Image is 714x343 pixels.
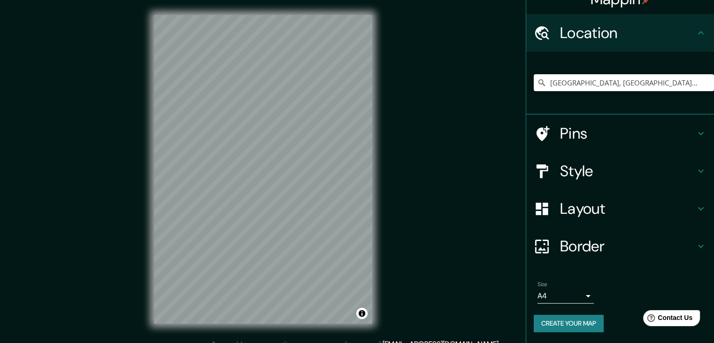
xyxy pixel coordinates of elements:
button: Create your map [534,315,604,332]
h4: Location [560,23,695,42]
input: Pick your city or area [534,74,714,91]
h4: Layout [560,199,695,218]
iframe: Help widget launcher [630,306,704,333]
div: Location [526,14,714,52]
div: Pins [526,115,714,152]
div: Style [526,152,714,190]
label: Size [537,281,547,288]
h4: Border [560,237,695,256]
div: Layout [526,190,714,227]
h4: Pins [560,124,695,143]
div: Border [526,227,714,265]
h4: Style [560,162,695,180]
button: Toggle attribution [356,308,368,319]
div: A4 [537,288,594,304]
canvas: Map [154,15,372,324]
